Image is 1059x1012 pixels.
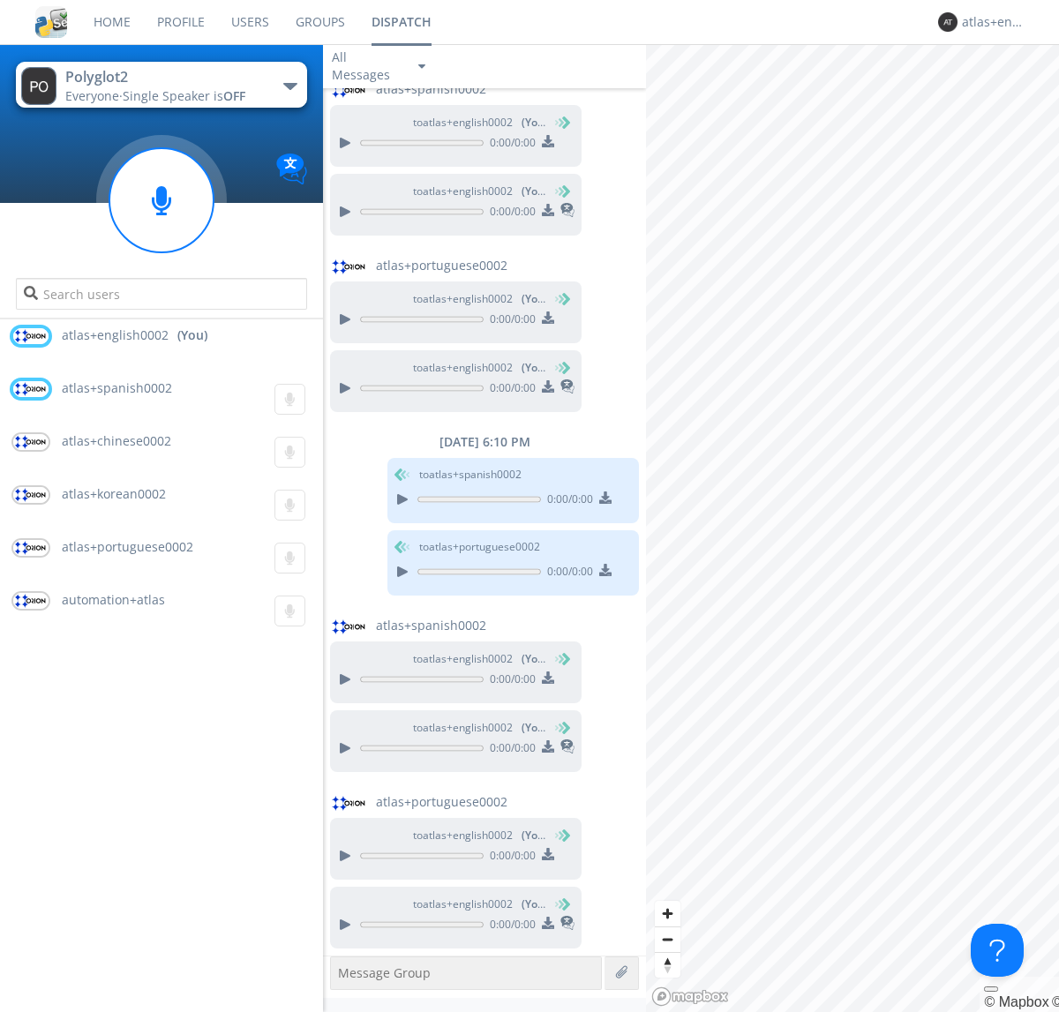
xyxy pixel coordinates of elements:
[522,720,548,735] span: (You)
[16,278,306,310] input: Search users
[413,360,545,376] span: to atlas+english0002
[541,491,593,511] span: 0:00 / 0:00
[655,927,680,952] span: Zoom out
[984,994,1048,1009] a: Mapbox
[413,184,545,199] span: to atlas+english0002
[419,539,540,555] span: to atlas+portuguese0002
[522,360,548,375] span: (You)
[560,203,575,217] img: translated-message
[376,80,486,98] span: atlas+spanish0002
[16,62,306,108] button: Polyglot2Everyone·Single Speaker isOFF
[418,64,425,69] img: caret-down-sm.svg
[62,591,165,608] span: automation+atlas
[984,986,998,992] button: Toggle attribution
[655,926,680,952] button: Zoom out
[276,154,307,184] img: Translation enabled
[522,115,548,130] span: (You)
[13,593,49,609] img: orion-labs-logo.svg
[62,538,193,555] span: atlas+portuguese0002
[413,291,545,307] span: to atlas+english0002
[542,311,554,324] img: download media button
[323,433,646,451] div: [DATE] 6:10 PM
[599,491,612,504] img: download media button
[971,924,1024,977] iframe: Toggle Customer Support
[542,671,554,684] img: download media button
[560,200,575,223] span: This is a translated message
[541,564,593,583] span: 0:00 / 0:00
[522,651,548,666] span: (You)
[62,432,171,449] span: atlas+chinese0002
[332,83,367,98] img: orion-labs-logo.svg
[419,467,522,483] span: to atlas+spanish0002
[542,204,554,216] img: download media button
[413,720,545,736] span: to atlas+english0002
[655,952,680,978] button: Reset bearing to north
[13,381,49,397] img: orion-labs-logo.svg
[332,619,367,634] img: orion-labs-logo.svg
[522,896,548,911] span: (You)
[484,135,536,154] span: 0:00 / 0:00
[522,291,548,306] span: (You)
[542,135,554,147] img: download media button
[484,311,536,331] span: 0:00 / 0:00
[13,328,49,344] img: orion-labs-logo.svg
[13,487,49,503] img: orion-labs-logo.svg
[413,651,545,667] span: to atlas+english0002
[522,828,548,843] span: (You)
[62,485,166,502] span: atlas+korean0002
[542,740,554,753] img: download media button
[560,737,575,760] span: This is a translated message
[123,87,245,104] span: Single Speaker is
[376,793,507,811] span: atlas+portuguese0002
[13,540,49,556] img: orion-labs-logo.svg
[332,796,367,811] img: orion-labs-logo.svg
[560,379,575,394] img: translated-message
[21,67,56,105] img: 373638.png
[484,848,536,867] span: 0:00 / 0:00
[13,434,49,450] img: orion-labs-logo.svg
[413,115,545,131] span: to atlas+english0002
[484,204,536,223] span: 0:00 / 0:00
[484,380,536,400] span: 0:00 / 0:00
[599,564,612,576] img: download media button
[542,917,554,929] img: download media button
[938,12,958,32] img: 373638.png
[177,326,207,344] div: (You)
[962,13,1028,31] div: atlas+english0002
[65,87,264,105] div: Everyone ·
[542,848,554,860] img: download media button
[542,380,554,393] img: download media button
[332,259,367,274] img: orion-labs-logo.svg
[560,916,575,930] img: translated-message
[560,377,575,400] span: This is a translated message
[332,49,402,84] div: All Messages
[62,326,169,344] span: atlas+english0002
[655,953,680,978] span: Reset bearing to north
[223,87,245,104] span: OFF
[376,257,507,274] span: atlas+portuguese0002
[651,986,729,1007] a: Mapbox logo
[484,671,536,691] span: 0:00 / 0:00
[655,901,680,926] button: Zoom in
[65,67,264,87] div: Polyglot2
[484,740,536,760] span: 0:00 / 0:00
[35,6,67,38] img: cddb5a64eb264b2086981ab96f4c1ba7
[560,739,575,753] img: translated-message
[484,917,536,936] span: 0:00 / 0:00
[522,184,548,199] span: (You)
[560,913,575,936] span: This is a translated message
[62,379,172,396] span: atlas+spanish0002
[413,896,545,912] span: to atlas+english0002
[413,828,545,843] span: to atlas+english0002
[376,617,486,634] span: atlas+spanish0002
